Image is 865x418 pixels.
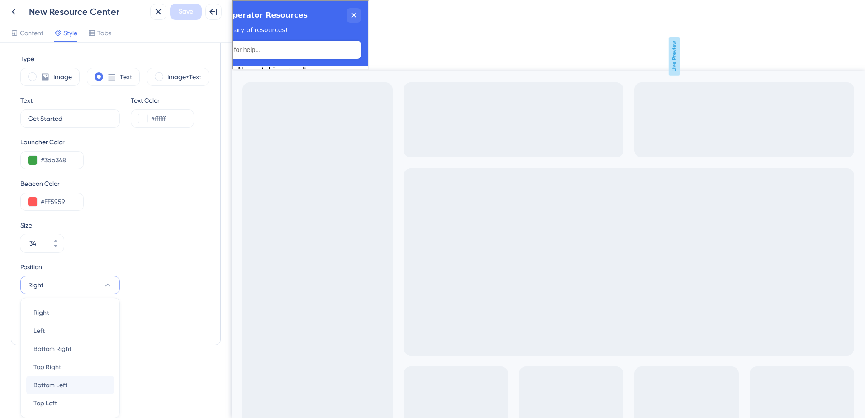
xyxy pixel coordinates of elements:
[26,304,114,322] button: Right
[33,380,67,390] span: Bottom Left
[20,261,120,272] div: Position
[33,325,45,336] span: Left
[170,4,202,20] button: Save
[26,394,114,412] button: Top Left
[28,114,112,123] input: Get Started
[20,137,84,147] div: Launcher Color
[33,361,61,372] span: Top Right
[53,71,72,82] label: Image
[33,343,71,354] span: Bottom Right
[120,71,132,82] label: Text
[20,95,33,106] div: Text
[63,28,77,38] span: Style
[97,28,111,38] span: Tabs
[5,2,44,13] span: Get Started
[26,322,114,340] button: Left
[20,178,211,189] div: Beacon Color
[20,28,43,38] span: Content
[179,6,193,17] span: Save
[50,5,53,12] div: 3
[5,65,85,74] span: No matching results...
[26,376,114,394] button: Bottom Left
[114,7,128,22] div: close resource center
[26,340,114,358] button: Bottom Right
[20,53,211,64] div: Type
[33,398,57,408] span: Top Left
[131,95,194,106] div: Text Color
[29,5,147,18] div: New Resource Center
[20,220,211,231] div: Size
[33,307,49,318] span: Right
[26,358,114,376] button: Top Right
[437,37,448,76] span: Live Preview
[167,71,201,82] label: Image+Text
[20,276,120,294] button: Right
[28,280,43,290] span: Right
